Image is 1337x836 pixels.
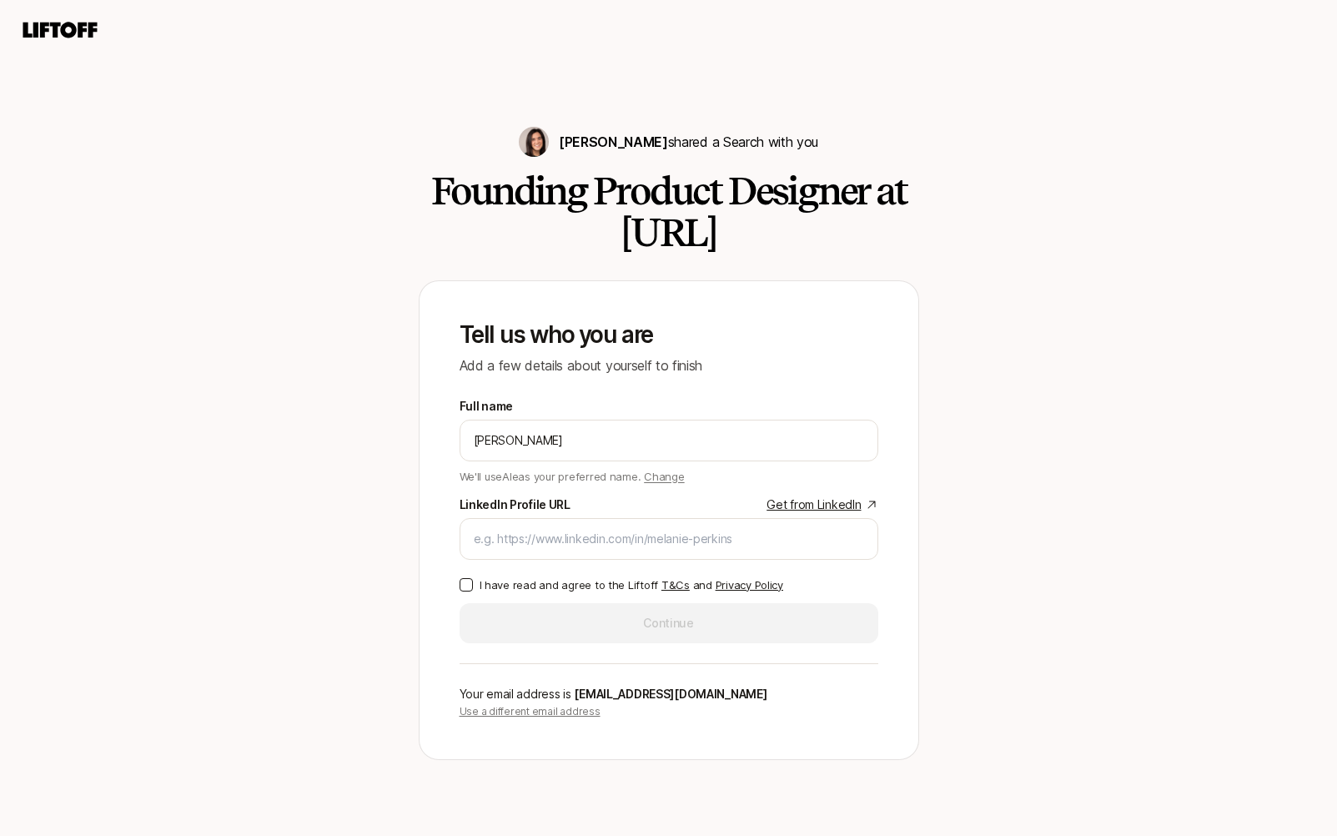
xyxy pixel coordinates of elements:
[460,684,878,704] p: Your email address is
[480,577,783,593] p: I have read and agree to the Liftoff and
[559,131,818,153] p: shared a Search with you
[460,578,473,592] button: I have read and agree to the Liftoff T&Cs and Privacy Policy
[419,170,919,254] h2: Founding Product Designer at [URL]
[460,495,570,515] div: LinkedIn Profile URL
[574,687,767,701] span: [EMAIL_ADDRESS][DOMAIN_NAME]
[460,355,878,376] p: Add a few details about yourself to finish
[644,470,684,483] span: Change
[460,704,878,719] p: Use a different email address
[559,133,668,150] span: [PERSON_NAME]
[767,495,877,515] a: Get from LinkedIn
[460,321,878,348] p: Tell us who you are
[460,396,513,416] label: Full name
[460,465,685,485] p: We'll use Ale as your preferred name.
[661,578,690,592] a: T&Cs
[716,578,783,592] a: Privacy Policy
[519,127,549,157] img: 71d7b91d_d7cb_43b4_a7ea_a9b2f2cc6e03.jpg
[474,431,864,451] input: e.g. Melanie Perkins
[474,529,864,549] input: e.g. https://www.linkedin.com/in/melanie-perkins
